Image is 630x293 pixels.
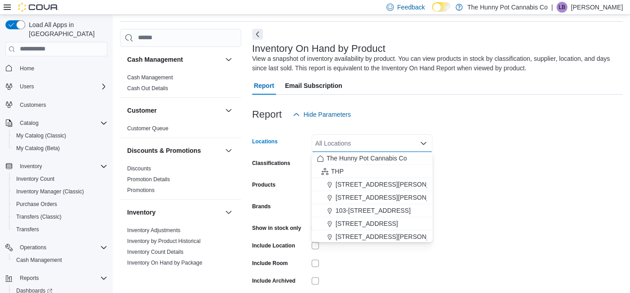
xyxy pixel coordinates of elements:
[312,217,432,230] button: [STREET_ADDRESS]
[252,160,290,167] label: Classifications
[127,146,201,155] h3: Discounts & Promotions
[13,130,70,141] a: My Catalog (Classic)
[16,81,107,92] span: Users
[127,74,173,81] span: Cash Management
[13,211,107,222] span: Transfers (Classic)
[16,161,107,172] span: Inventory
[127,165,151,172] a: Discounts
[13,174,58,184] a: Inventory Count
[336,206,411,215] span: 103-[STREET_ADDRESS]
[127,187,155,194] span: Promotions
[9,223,111,236] button: Transfers
[252,109,282,120] h3: Report
[127,249,184,255] a: Inventory Count Details
[397,3,425,12] span: Feedback
[127,187,155,193] a: Promotions
[254,77,274,95] span: Report
[2,80,111,93] button: Users
[223,145,234,156] button: Discounts & Promotions
[120,163,241,199] div: Discounts & Promotions
[16,213,61,220] span: Transfers (Classic)
[127,208,221,217] button: Inventory
[20,119,38,127] span: Catalog
[9,173,111,185] button: Inventory Count
[331,167,344,176] span: THP
[127,55,221,64] button: Cash Management
[223,207,234,218] button: Inventory
[16,161,46,172] button: Inventory
[2,272,111,284] button: Reports
[252,260,288,267] label: Include Room
[420,140,427,147] button: Close list of options
[16,188,84,195] span: Inventory Manager (Classic)
[13,186,107,197] span: Inventory Manager (Classic)
[312,204,432,217] button: 103-[STREET_ADDRESS]
[13,130,107,141] span: My Catalog (Classic)
[127,238,201,244] a: Inventory by Product Historical
[16,100,50,110] a: Customers
[2,117,111,129] button: Catalog
[16,118,107,128] span: Catalog
[20,275,39,282] span: Reports
[16,201,57,208] span: Purchase Orders
[127,106,156,115] h3: Customer
[312,178,432,191] button: [STREET_ADDRESS][PERSON_NAME]
[252,43,386,54] h3: Inventory On Hand by Product
[571,2,623,13] p: [PERSON_NAME]
[336,180,450,189] span: [STREET_ADDRESS][PERSON_NAME]
[16,175,55,183] span: Inventory Count
[18,3,59,12] img: Cova
[289,105,354,124] button: Hide Parameters
[312,165,432,178] button: THP
[312,230,432,243] button: [STREET_ADDRESS][PERSON_NAME]
[16,99,107,110] span: Customers
[16,273,42,284] button: Reports
[20,163,42,170] span: Inventory
[127,85,168,92] a: Cash Out Details
[120,72,241,97] div: Cash Management
[13,211,65,222] a: Transfers (Classic)
[16,242,50,253] button: Operations
[252,224,301,232] label: Show in stock only
[252,203,271,210] label: Brands
[9,129,111,142] button: My Catalog (Classic)
[127,208,156,217] h3: Inventory
[127,106,221,115] button: Customer
[223,105,234,116] button: Customer
[252,181,276,188] label: Products
[312,191,432,204] button: [STREET_ADDRESS][PERSON_NAME]
[16,145,60,152] span: My Catalog (Beta)
[20,65,34,72] span: Home
[13,174,107,184] span: Inventory Count
[551,2,553,13] p: |
[2,62,111,75] button: Home
[127,146,221,155] button: Discounts & Promotions
[127,55,183,64] h3: Cash Management
[336,232,450,241] span: [STREET_ADDRESS][PERSON_NAME]
[127,238,201,245] span: Inventory by Product Historical
[127,176,170,183] span: Promotion Details
[16,63,107,74] span: Home
[252,277,295,284] label: Include Archived
[13,143,107,154] span: My Catalog (Beta)
[13,224,107,235] span: Transfers
[127,259,202,266] span: Inventory On Hand by Package
[252,29,263,40] button: Next
[252,138,278,145] label: Locations
[336,193,450,202] span: [STREET_ADDRESS][PERSON_NAME]
[13,199,107,210] span: Purchase Orders
[16,132,66,139] span: My Catalog (Classic)
[2,160,111,173] button: Inventory
[25,20,107,38] span: Load All Apps in [GEOGRAPHIC_DATA]
[252,242,295,249] label: Include Location
[556,2,567,13] div: Liam Bisztray
[312,152,432,165] button: The Hunny Pot Cannabis Co
[16,242,107,253] span: Operations
[20,101,46,109] span: Customers
[9,142,111,155] button: My Catalog (Beta)
[127,125,168,132] a: Customer Queue
[16,256,62,264] span: Cash Management
[13,199,61,210] a: Purchase Orders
